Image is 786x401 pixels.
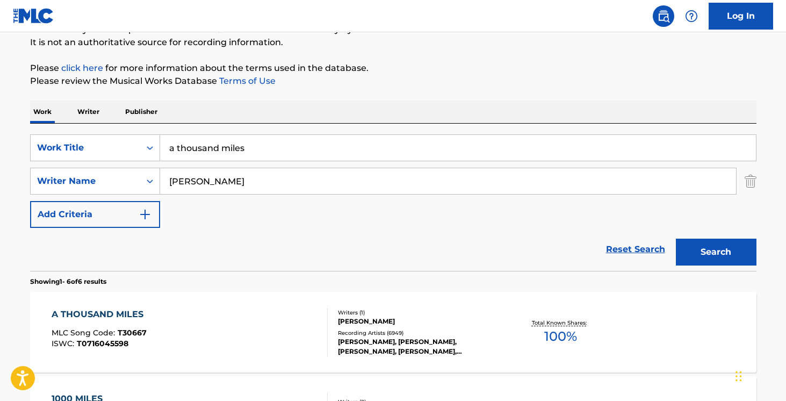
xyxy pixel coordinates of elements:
[37,175,134,188] div: Writer Name
[745,168,756,195] img: Delete Criterion
[30,101,55,123] p: Work
[338,337,500,356] div: [PERSON_NAME], [PERSON_NAME], [PERSON_NAME], [PERSON_NAME], [PERSON_NAME]
[532,319,589,327] p: Total Known Shares:
[30,201,160,228] button: Add Criteria
[139,208,152,221] img: 9d2ae6d4665cec9f34b9.svg
[122,101,161,123] p: Publisher
[13,8,54,24] img: MLC Logo
[37,141,134,154] div: Work Title
[74,101,103,123] p: Writer
[653,5,674,27] a: Public Search
[52,308,149,321] div: A THOUSAND MILES
[217,76,276,86] a: Terms of Use
[30,62,756,75] p: Please for more information about the terms used in the database.
[61,63,103,73] a: click here
[732,349,786,401] iframe: Chat Widget
[30,292,756,373] a: A THOUSAND MILESMLC Song Code:T30667ISWC:T0716045598Writers (1)[PERSON_NAME]Recording Artists (69...
[735,360,742,392] div: Drag
[709,3,773,30] a: Log In
[118,328,147,338] span: T30667
[52,339,77,348] span: ISWC :
[676,239,756,266] button: Search
[77,339,128,348] span: T0716045598
[601,238,670,261] a: Reset Search
[30,36,756,49] p: It is not an authoritative source for recording information.
[685,10,698,23] img: help
[30,75,756,88] p: Please review the Musical Works Database
[52,328,118,338] span: MLC Song Code :
[338,317,500,326] div: [PERSON_NAME]
[338,309,500,317] div: Writers ( 1 )
[338,329,500,337] div: Recording Artists ( 6949 )
[657,10,670,23] img: search
[681,5,702,27] div: Help
[30,134,756,271] form: Search Form
[544,327,577,346] span: 100 %
[30,277,106,287] p: Showing 1 - 6 of 6 results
